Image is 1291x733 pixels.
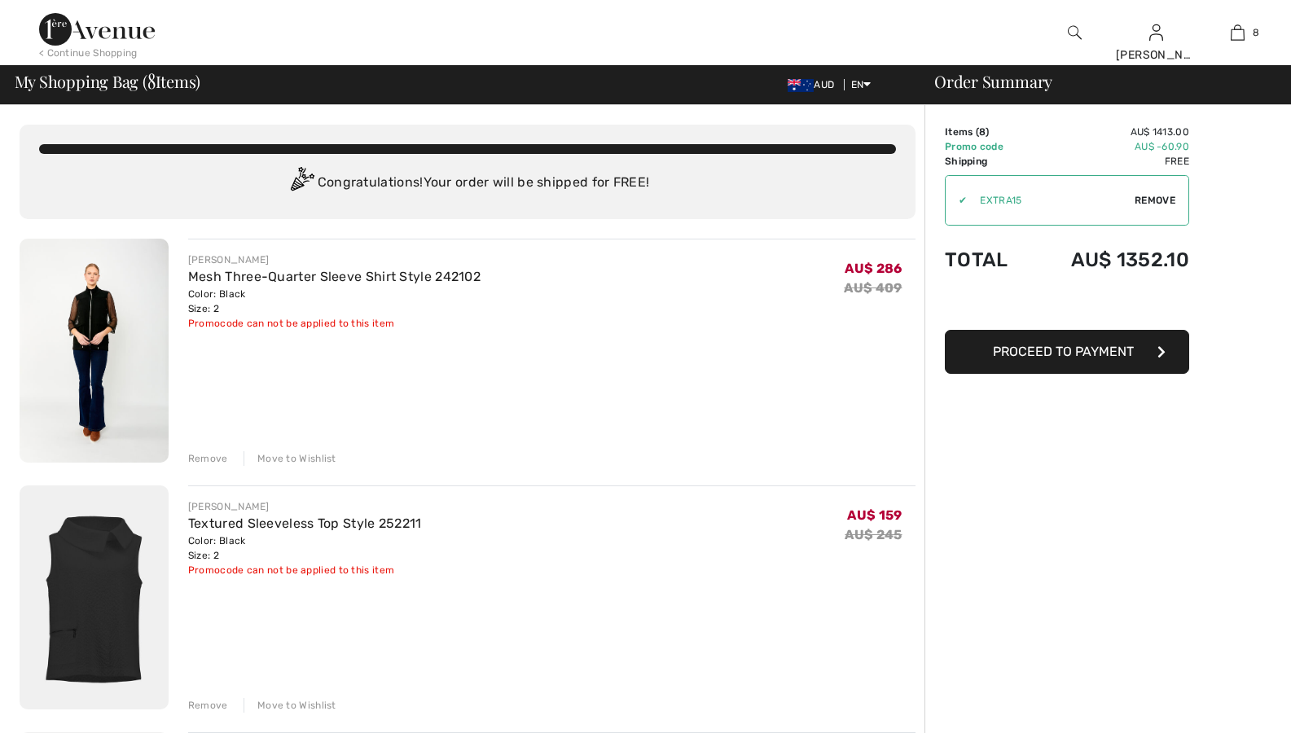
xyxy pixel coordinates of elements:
a: 8 [1197,23,1277,42]
div: < Continue Shopping [39,46,138,60]
span: 8 [979,126,986,138]
div: Move to Wishlist [244,451,336,466]
s: AU$ 245 [845,527,902,542]
iframe: PayPal [945,287,1189,324]
td: Total [945,232,1030,287]
s: AU$ 409 [844,280,902,296]
td: AU$ 1352.10 [1030,232,1189,287]
span: EN [851,79,872,90]
div: Promocode can not be applied to this item [188,316,481,331]
span: 8 [1253,25,1259,40]
img: Australian Dollar [788,79,814,92]
img: 1ère Avenue [39,13,155,46]
div: Promocode can not be applied to this item [188,563,422,577]
td: Free [1030,154,1189,169]
img: My Info [1149,23,1163,42]
a: Textured Sleeveless Top Style 252211 [188,516,422,531]
span: AU$ 159 [847,507,902,523]
span: My Shopping Bag ( Items) [15,73,201,90]
input: Promo code [967,176,1135,225]
img: Textured Sleeveless Top Style 252211 [20,485,169,709]
td: Shipping [945,154,1030,169]
span: Remove [1135,193,1175,208]
td: Promo code [945,139,1030,154]
div: Remove [188,451,228,466]
td: Items ( ) [945,125,1030,139]
div: Color: Black Size: 2 [188,287,481,316]
img: search the website [1068,23,1082,42]
button: Proceed to Payment [945,330,1189,374]
div: [PERSON_NAME] [1116,46,1196,64]
a: Sign In [1149,24,1163,40]
div: ✔ [946,193,967,208]
span: Proceed to Payment [993,344,1134,359]
img: My Bag [1231,23,1245,42]
a: Mesh Three-Quarter Sleeve Shirt Style 242102 [188,269,481,284]
div: Move to Wishlist [244,698,336,713]
span: AU$ 286 [845,261,902,276]
td: AU$ 1413.00 [1030,125,1189,139]
div: [PERSON_NAME] [188,499,422,514]
img: Mesh Three-Quarter Sleeve Shirt Style 242102 [20,239,169,463]
span: AUD [788,79,841,90]
img: Congratulation2.svg [285,167,318,200]
div: Congratulations! Your order will be shipped for FREE! [39,167,896,200]
td: AU$ -60.90 [1030,139,1189,154]
span: 8 [147,69,156,90]
div: [PERSON_NAME] [188,252,481,267]
div: Remove [188,698,228,713]
div: Color: Black Size: 2 [188,533,422,563]
div: Order Summary [915,73,1281,90]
